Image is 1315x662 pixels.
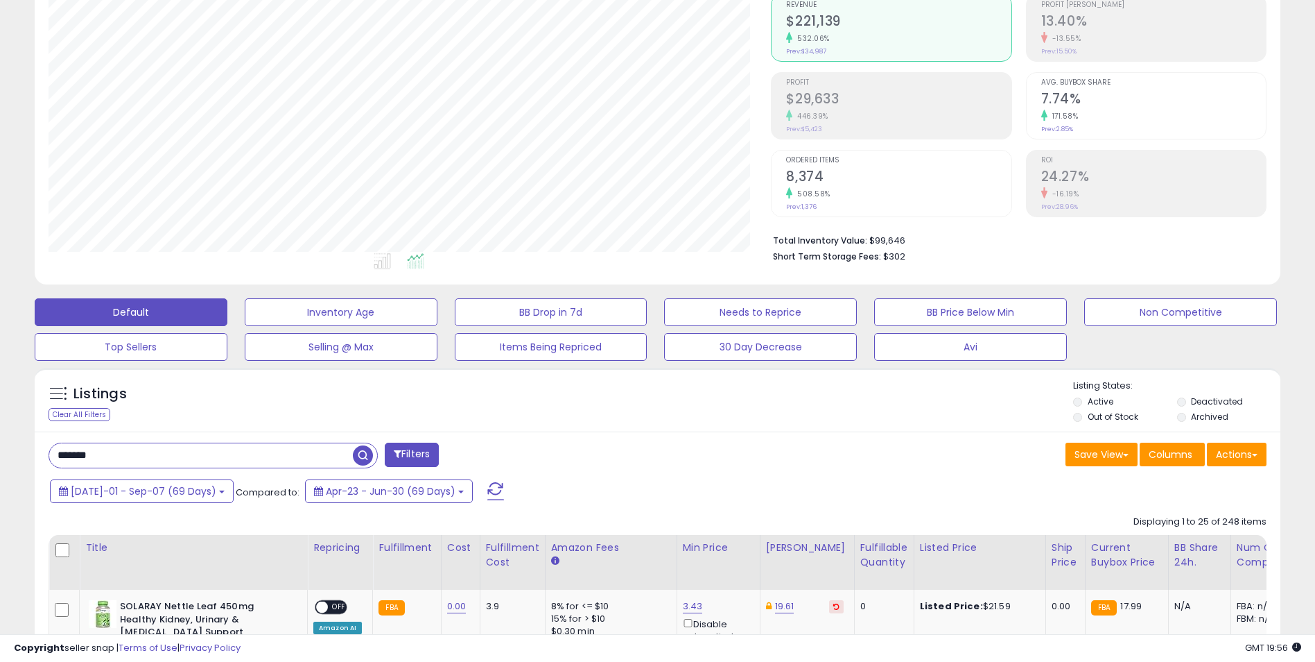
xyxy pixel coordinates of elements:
[1052,541,1079,570] div: Ship Price
[775,600,794,613] a: 19.61
[1088,396,1113,407] label: Active
[49,408,110,421] div: Clear All Filters
[455,298,647,326] button: BB Drop in 7d
[920,600,983,613] b: Listed Price:
[883,250,905,263] span: $302
[1041,91,1266,110] h2: 7.74%
[1047,111,1079,121] small: 171.58%
[773,251,881,262] b: Short Term Storage Fees:
[35,298,227,326] button: Default
[245,298,437,326] button: Inventory Age
[920,600,1035,613] div: $21.59
[1091,541,1162,570] div: Current Buybox Price
[1047,33,1081,44] small: -13.55%
[180,641,241,654] a: Privacy Policy
[328,602,350,613] span: OFF
[1047,189,1079,199] small: -16.19%
[683,600,703,613] a: 3.43
[313,541,367,555] div: Repricing
[35,333,227,361] button: Top Sellers
[236,486,299,499] span: Compared to:
[551,541,671,555] div: Amazon Fees
[378,600,404,616] small: FBA
[1237,613,1282,625] div: FBM: n/a
[792,111,828,121] small: 446.39%
[664,333,857,361] button: 30 Day Decrease
[786,125,822,133] small: Prev: $5,423
[378,541,435,555] div: Fulfillment
[1237,541,1287,570] div: Num of Comp.
[773,235,867,246] b: Total Inventory Value:
[1140,443,1205,466] button: Columns
[1041,13,1266,32] h2: 13.40%
[786,169,1011,187] h2: 8,374
[920,541,1040,555] div: Listed Price
[1041,1,1266,9] span: Profit [PERSON_NAME]
[1245,641,1301,654] span: 2025-09-8 19:56 GMT
[385,443,439,467] button: Filters
[85,541,302,555] div: Title
[1073,380,1280,393] p: Listing States:
[1149,448,1192,461] span: Columns
[1174,541,1225,570] div: BB Share 24h.
[1041,47,1077,56] small: Prev: 15.50%
[874,298,1067,326] button: BB Price Below Min
[766,541,848,555] div: [PERSON_NAME]
[486,600,534,613] div: 3.9
[14,642,241,655] div: seller snap | |
[89,600,116,628] img: 41aRi8IqCSL._SL40_.jpg
[664,298,857,326] button: Needs to Reprice
[551,613,666,625] div: 15% for > $10
[874,333,1067,361] button: Avi
[786,47,826,56] small: Prev: $34,987
[1237,600,1282,613] div: FBA: n/a
[1041,125,1073,133] small: Prev: 2.85%
[1133,516,1266,529] div: Displaying 1 to 25 of 248 items
[773,231,1256,248] li: $99,646
[786,91,1011,110] h2: $29,633
[305,479,473,503] button: Apr-23 - Jun-30 (69 Days)
[73,384,127,404] h5: Listings
[860,541,908,570] div: Fulfillable Quantity
[792,33,830,44] small: 532.06%
[786,203,817,211] small: Prev: 1,376
[792,189,830,199] small: 508.58%
[14,641,64,654] strong: Copyright
[786,13,1011,32] h2: $221,139
[1052,600,1074,613] div: 0.00
[1120,600,1142,613] span: 17.99
[1084,298,1277,326] button: Non Competitive
[1041,169,1266,187] h2: 24.27%
[1091,600,1117,616] small: FBA
[71,484,216,498] span: [DATE]-01 - Sep-07 (69 Days)
[1041,79,1266,87] span: Avg. Buybox Share
[551,555,559,568] small: Amazon Fees.
[447,541,474,555] div: Cost
[50,479,234,503] button: [DATE]-01 - Sep-07 (69 Days)
[786,1,1011,9] span: Revenue
[683,616,749,656] div: Disable auto adjust min
[486,541,539,570] div: Fulfillment Cost
[1065,443,1138,466] button: Save View
[1041,203,1078,211] small: Prev: 28.96%
[447,600,467,613] a: 0.00
[1207,443,1266,466] button: Actions
[1041,157,1266,164] span: ROI
[1191,411,1228,423] label: Archived
[245,333,437,361] button: Selling @ Max
[455,333,647,361] button: Items Being Repriced
[326,484,455,498] span: Apr-23 - Jun-30 (69 Days)
[860,600,903,613] div: 0
[551,600,666,613] div: 8% for <= $10
[683,541,754,555] div: Min Price
[1088,411,1138,423] label: Out of Stock
[786,157,1011,164] span: Ordered Items
[1174,600,1220,613] div: N/A
[1191,396,1243,407] label: Deactivated
[786,79,1011,87] span: Profit
[119,641,177,654] a: Terms of Use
